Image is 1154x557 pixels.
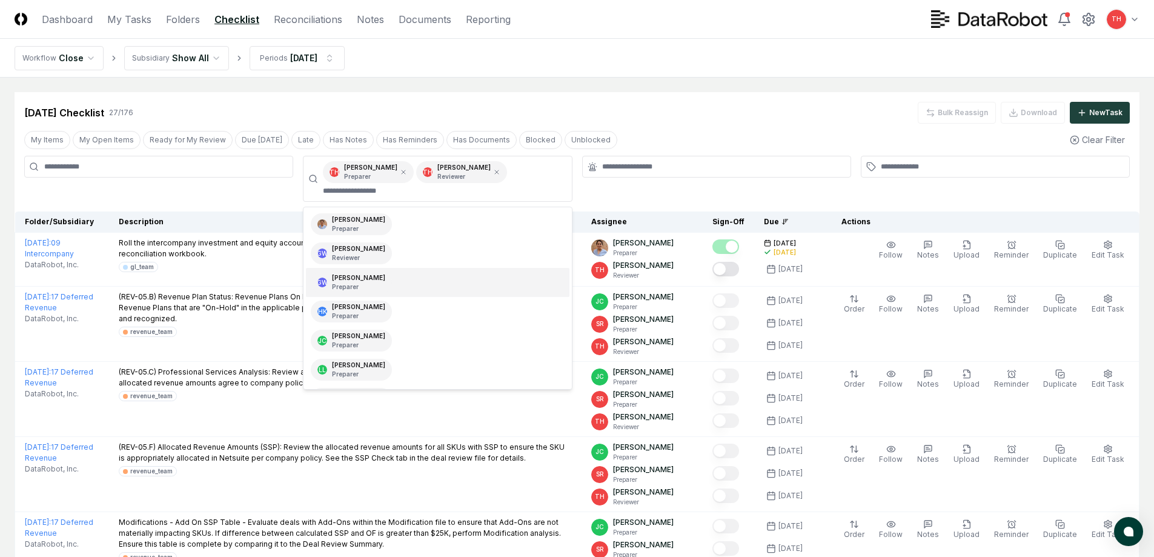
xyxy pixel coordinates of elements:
button: Reminder [992,238,1031,263]
button: Reminder [992,292,1031,317]
button: Order [841,367,867,392]
p: Preparer [344,172,397,181]
span: [DATE] : [25,367,51,376]
p: Preparer [613,528,674,537]
p: Preparer [613,453,674,462]
span: SR [596,319,604,329]
p: Roll the intercompany investment and equity account rec and sign off. See "Intercompany Investmen... [119,238,572,259]
p: [PERSON_NAME] [613,314,674,325]
button: Follow [877,238,905,263]
span: Order [844,379,864,389]
div: [PERSON_NAME] [344,163,397,181]
nav: breadcrumb [15,46,345,70]
span: TH [595,265,605,275]
span: TH [423,168,433,177]
span: [DATE] : [25,442,51,452]
span: SR [596,545,604,554]
span: JC [595,372,604,381]
button: Mark complete [712,293,739,308]
p: Preparer [332,282,385,292]
button: Late [291,131,320,149]
button: TH [1106,8,1127,30]
span: Edit Task [1092,250,1124,259]
button: Duplicate [1041,367,1079,392]
span: JC [595,447,604,456]
button: Edit Task [1089,442,1127,467]
button: My Open Items [73,131,141,149]
th: Sign-Off [703,212,754,233]
button: Due Today [235,131,289,149]
button: Ready for My Review [143,131,233,149]
span: Follow [879,455,903,464]
a: Documents [399,12,451,27]
button: Duplicate [1041,517,1079,542]
span: Notes [917,455,939,464]
button: Edit Task [1089,517,1127,542]
img: ACg8ocJQMOvmSPd3UL49xc9vpCPVmm11eU3MHvqasztQ5vlRzJrDCoM=s96-c [317,219,327,229]
button: Blocked [519,131,562,149]
span: TH [1112,15,1121,24]
a: Reconciliations [274,12,342,27]
div: [PERSON_NAME] [332,215,385,233]
span: Edit Task [1092,455,1124,464]
button: Periods[DATE] [250,46,345,70]
button: Reminder [992,517,1031,542]
div: [DATE] [778,445,803,456]
div: [DATE] [778,521,803,532]
span: Notes [917,379,939,389]
div: 27 / 176 [109,107,133,118]
span: Reminder [994,379,1029,389]
button: Edit Task [1089,238,1127,263]
p: Reviewer [613,422,674,432]
div: [PERSON_NAME] [332,302,385,321]
div: New Task [1089,107,1122,118]
span: DataRobot, Inc. [25,389,79,399]
div: [DATE] [778,468,803,479]
p: [PERSON_NAME] [613,260,674,271]
span: DataRobot, Inc. [25,539,79,550]
span: SR [596,470,604,479]
img: DataRobot logo [931,10,1047,28]
p: Preparer [613,302,674,312]
button: Has Documents [446,131,517,149]
button: atlas-launcher [1114,517,1143,546]
p: (REV-05.F) Allocated Revenue Amounts (SSP): Review the allocated revenue amounts for all SKUs wit... [119,442,572,464]
span: DataRobot, Inc. [25,313,79,324]
p: [PERSON_NAME] [613,238,674,248]
button: Mark complete [712,369,739,383]
span: TH [595,492,605,501]
span: Reminder [994,250,1029,259]
div: Suggestions [303,207,571,389]
span: HK [318,307,327,316]
p: [PERSON_NAME] [613,292,674,302]
p: Preparer [613,378,674,387]
button: Upload [951,517,982,542]
p: [PERSON_NAME] [613,487,674,498]
button: Edit Task [1089,367,1127,392]
span: Upload [953,455,980,464]
button: Reminder [992,442,1031,467]
th: Folder/Subsidiary [15,212,109,233]
span: Edit Task [1092,304,1124,313]
button: Has Reminders [376,131,444,149]
span: Upload [953,250,980,259]
span: Upload [953,304,980,313]
a: Notes [357,12,384,27]
p: [PERSON_NAME] [613,412,674,422]
div: [PERSON_NAME] [437,163,491,181]
p: [PERSON_NAME] [613,539,674,550]
button: Notes [915,238,941,263]
p: Reviewer [613,347,674,356]
button: Mark complete [712,489,739,503]
span: Follow [879,379,903,389]
span: LL [319,365,326,375]
button: Notes [915,367,941,392]
button: Follow [877,442,905,467]
span: Reminder [994,304,1029,313]
div: [DATE] [778,264,803,275]
button: Order [841,442,867,467]
button: Follow [877,517,905,542]
div: [DATE] [778,543,803,554]
div: [PERSON_NAME] [332,244,385,262]
p: Reviewer [332,253,385,262]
